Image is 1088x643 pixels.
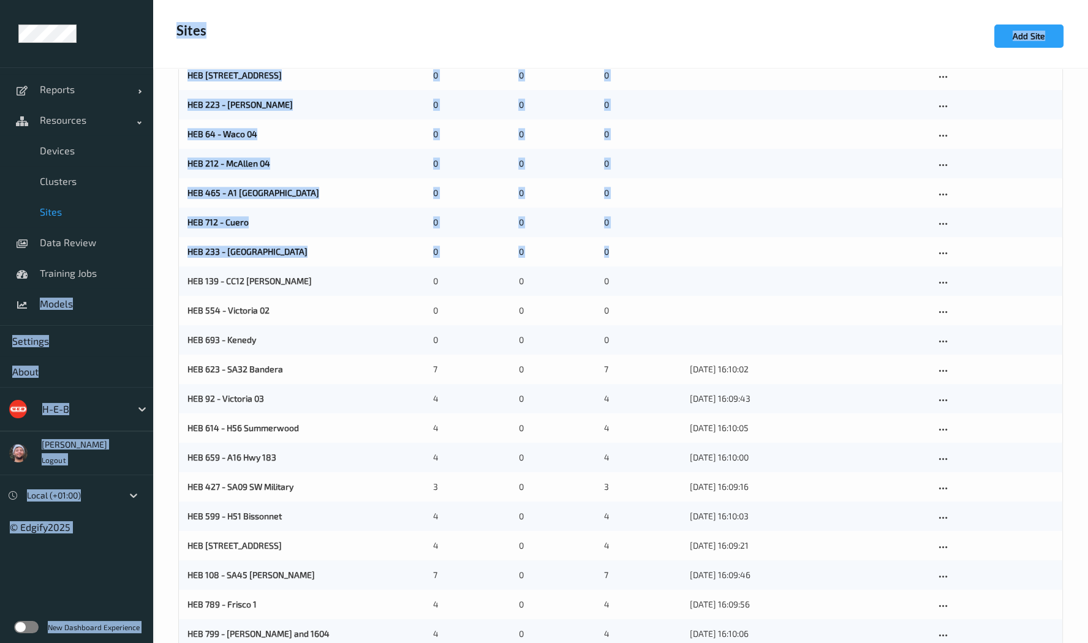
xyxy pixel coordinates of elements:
div: 4 [433,393,510,405]
a: HEB 799 - [PERSON_NAME] and 1604 [187,628,330,639]
a: HEB 623 - SA32 Bandera [187,364,283,374]
div: 0 [433,99,510,111]
div: [DATE] 16:09:21 [690,540,927,552]
div: 0 [433,304,510,317]
div: [DATE] 16:10:05 [690,422,927,434]
a: HEB 693 - Kenedy [187,334,256,345]
div: 7 [433,363,510,375]
div: 0 [518,393,595,405]
div: 0 [433,246,510,258]
div: 0 [518,99,595,111]
div: 0 [604,216,681,228]
div: 0 [604,275,681,287]
div: 0 [518,598,595,611]
a: HEB 223 - [PERSON_NAME] [187,99,293,110]
div: [DATE] 16:09:46 [690,569,927,581]
a: HEB 599 - H51 Bissonnet [187,511,282,521]
div: 4 [433,540,510,552]
div: 0 [518,569,595,581]
div: 0 [518,334,595,346]
div: 0 [518,216,595,228]
button: Add Site [994,24,1063,48]
div: 7 [433,569,510,581]
div: 0 [518,157,595,170]
div: 4 [433,510,510,522]
div: 4 [604,422,681,434]
div: 4 [604,510,681,522]
div: 4 [604,628,681,640]
a: HEB 427 - SA09 SW Military [187,481,293,492]
div: [DATE] 16:10:06 [690,628,927,640]
a: HEB 92 - Victoria 03 [187,393,264,404]
div: 0 [433,216,510,228]
div: 0 [518,540,595,552]
div: 0 [604,157,681,170]
a: HEB [STREET_ADDRESS] [187,540,282,551]
div: 4 [433,628,510,640]
div: 0 [604,246,681,258]
div: 0 [433,128,510,140]
div: 0 [518,363,595,375]
div: 4 [433,422,510,434]
div: 4 [433,451,510,464]
div: 0 [604,128,681,140]
div: 0 [604,187,681,199]
div: 0 [433,157,510,170]
a: HEB 614 - H56 Summerwood [187,423,299,433]
div: 7 [604,569,681,581]
div: 4 [604,598,681,611]
div: 0 [518,422,595,434]
div: [DATE] 16:10:02 [690,363,927,375]
div: 0 [518,246,595,258]
a: HEB 108 - SA45 [PERSON_NAME] [187,570,315,580]
a: HEB 233 - [GEOGRAPHIC_DATA] [187,246,308,257]
div: [DATE] 16:09:43 [690,393,927,405]
div: 0 [433,187,510,199]
a: HEB [STREET_ADDRESS] [187,70,282,80]
div: 0 [433,69,510,81]
div: 0 [604,99,681,111]
div: 0 [518,481,595,493]
a: HEB 659 - A16 Hwy 183 [187,452,276,462]
div: 0 [518,304,595,317]
div: 3 [433,481,510,493]
a: HEB 554 - Victoria 02 [187,305,270,315]
a: HEB 712 - Cuero [187,217,249,227]
div: 0 [518,275,595,287]
div: Sites [176,24,206,37]
div: [DATE] 16:09:56 [690,598,927,611]
div: 0 [433,334,510,346]
div: 4 [433,598,510,611]
a: HEB 789 - Frisco 1 [187,599,257,609]
div: [DATE] 16:09:16 [690,481,927,493]
div: 0 [518,69,595,81]
div: 0 [604,304,681,317]
div: 0 [433,275,510,287]
div: 4 [604,540,681,552]
div: 0 [604,334,681,346]
div: 0 [518,128,595,140]
div: [DATE] 16:10:03 [690,510,927,522]
div: 4 [604,451,681,464]
div: [DATE] 16:10:00 [690,451,927,464]
div: 0 [518,628,595,640]
a: HEB 139 - CC12 [PERSON_NAME] [187,276,312,286]
a: HEB 64 - Waco 04 [187,129,257,139]
div: 3 [604,481,681,493]
a: HEB 212 - McAllen 04 [187,158,270,168]
div: 0 [518,187,595,199]
div: 4 [604,393,681,405]
a: HEB 465 - A1 [GEOGRAPHIC_DATA] [187,187,319,198]
div: 0 [518,451,595,464]
div: 0 [518,510,595,522]
div: 7 [604,363,681,375]
div: 0 [604,69,681,81]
